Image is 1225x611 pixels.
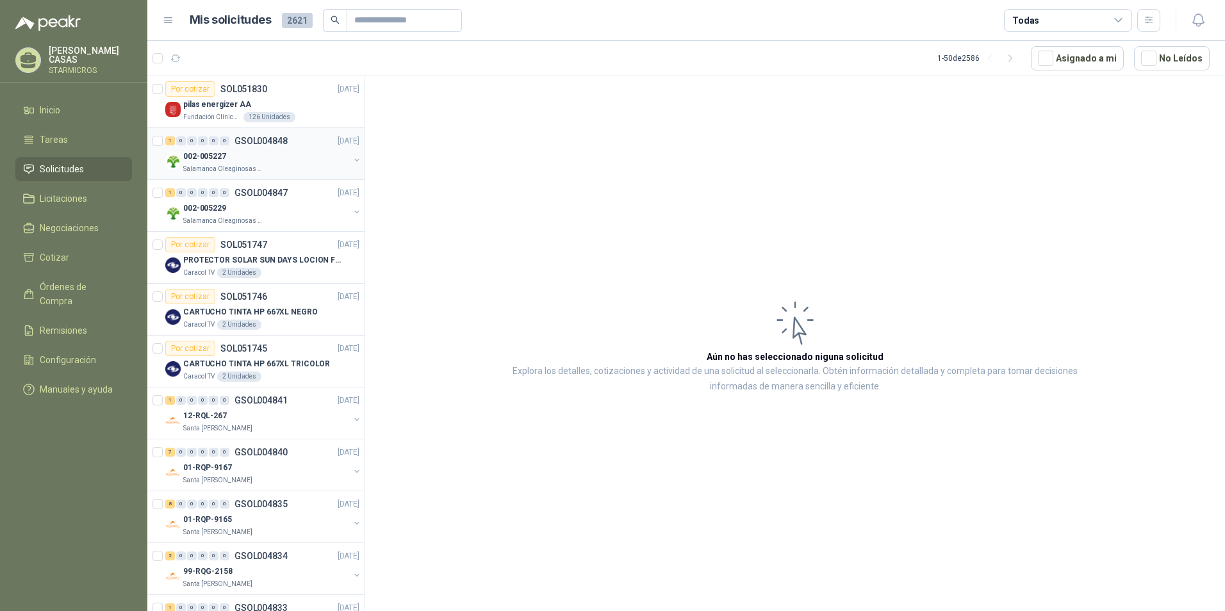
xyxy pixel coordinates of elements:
p: CARTUCHO TINTA HP 667XL TRICOLOR [183,358,330,370]
a: Remisiones [15,318,132,343]
div: 0 [187,500,197,509]
p: 002-005227 [183,151,226,163]
a: 1 0 0 0 0 0 GSOL004848[DATE] Company Logo002-005227Salamanca Oleaginosas SAS [165,133,362,174]
p: GSOL004848 [234,136,288,145]
p: [DATE] [338,187,359,199]
div: 1 [165,188,175,197]
p: GSOL004835 [234,500,288,509]
span: Tareas [40,133,68,147]
span: Inicio [40,103,60,117]
p: Fundación Clínica Shaio [183,112,241,122]
span: Solicitudes [40,162,84,176]
div: Por cotizar [165,341,215,356]
div: 8 [165,500,175,509]
img: Company Logo [165,154,181,169]
a: Cotizar [15,245,132,270]
div: 0 [220,448,229,457]
a: Por cotizarSOL051746[DATE] Company LogoCARTUCHO TINTA HP 667XL NEGROCaracol TV2 Unidades [147,284,365,336]
img: Company Logo [165,413,181,428]
p: [PERSON_NAME] CASAS [49,46,132,64]
p: SOL051746 [220,292,267,301]
a: Tareas [15,127,132,152]
div: 1 [165,136,175,145]
p: [DATE] [338,83,359,95]
p: 01-RQP-9165 [183,514,232,526]
img: Company Logo [165,517,181,532]
img: Company Logo [165,102,181,117]
p: [DATE] [338,395,359,407]
div: 0 [209,396,218,405]
span: Configuración [40,353,96,367]
span: 2621 [282,13,313,28]
div: 0 [176,188,186,197]
a: Solicitudes [15,157,132,181]
a: 7 0 0 0 0 0 GSOL004840[DATE] Company Logo01-RQP-9167Santa [PERSON_NAME] [165,444,362,485]
img: Company Logo [165,361,181,377]
h3: Aún no has seleccionado niguna solicitud [707,350,884,364]
p: GSOL004841 [234,396,288,405]
div: 1 [165,396,175,405]
span: search [331,15,340,24]
p: Caracol TV [183,320,215,330]
div: 0 [198,448,208,457]
a: Por cotizarSOL051747[DATE] Company LogoPROTECTOR SOLAR SUN DAYS LOCION FPS 50 CAJA X 24 UNCaracol... [147,232,365,284]
a: Por cotizarSOL051830[DATE] Company Logopilas energizer AAFundación Clínica Shaio126 Unidades [147,76,365,128]
div: 0 [176,551,186,560]
span: Manuales y ayuda [40,382,113,396]
p: [DATE] [338,291,359,303]
a: 1 0 0 0 0 0 GSOL004847[DATE] Company Logo002-005229Salamanca Oleaginosas SAS [165,185,362,226]
p: [DATE] [338,550,359,562]
div: 0 [187,551,197,560]
img: Company Logo [165,309,181,325]
div: Por cotizar [165,81,215,97]
div: 0 [198,396,208,405]
p: 99-RQG-2158 [183,566,233,578]
div: 126 Unidades [243,112,295,122]
p: GSOL004834 [234,551,288,560]
div: 2 Unidades [217,371,261,382]
p: [DATE] [338,135,359,147]
div: 0 [176,500,186,509]
div: 0 [220,500,229,509]
div: 0 [220,396,229,405]
p: GSOL004840 [234,448,288,457]
span: Órdenes de Compra [40,280,120,308]
div: 0 [209,500,218,509]
span: Remisiones [40,323,87,338]
a: Órdenes de Compra [15,275,132,313]
div: 0 [209,188,218,197]
p: [DATE] [338,343,359,355]
p: [DATE] [338,498,359,510]
div: 0 [220,551,229,560]
p: Caracol TV [183,371,215,382]
div: 2 Unidades [217,268,261,278]
p: SOL051745 [220,344,267,353]
p: Santa [PERSON_NAME] [183,527,252,537]
div: 0 [198,188,208,197]
img: Company Logo [165,257,181,273]
button: No Leídos [1134,46,1210,70]
p: pilas energizer AA [183,99,251,111]
p: 01-RQP-9167 [183,462,232,474]
a: 1 0 0 0 0 0 GSOL004841[DATE] Company Logo12-RQL-267Santa [PERSON_NAME] [165,393,362,434]
a: Manuales y ayuda [15,377,132,402]
img: Company Logo [165,569,181,584]
div: 0 [187,396,197,405]
div: 7 [165,448,175,457]
p: GSOL004847 [234,188,288,197]
p: Santa [PERSON_NAME] [183,475,252,485]
div: 0 [187,448,197,457]
p: Salamanca Oleaginosas SAS [183,164,264,174]
img: Logo peakr [15,15,81,31]
span: Negociaciones [40,221,99,235]
p: Santa [PERSON_NAME] [183,423,252,434]
p: [DATE] [338,446,359,459]
p: [DATE] [338,239,359,251]
a: Configuración [15,348,132,372]
span: Cotizar [40,250,69,265]
p: 12-RQL-267 [183,410,227,422]
div: 0 [198,136,208,145]
p: Caracol TV [183,268,215,278]
a: 8 0 0 0 0 0 GSOL004835[DATE] Company Logo01-RQP-9165Santa [PERSON_NAME] [165,496,362,537]
div: Por cotizar [165,289,215,304]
